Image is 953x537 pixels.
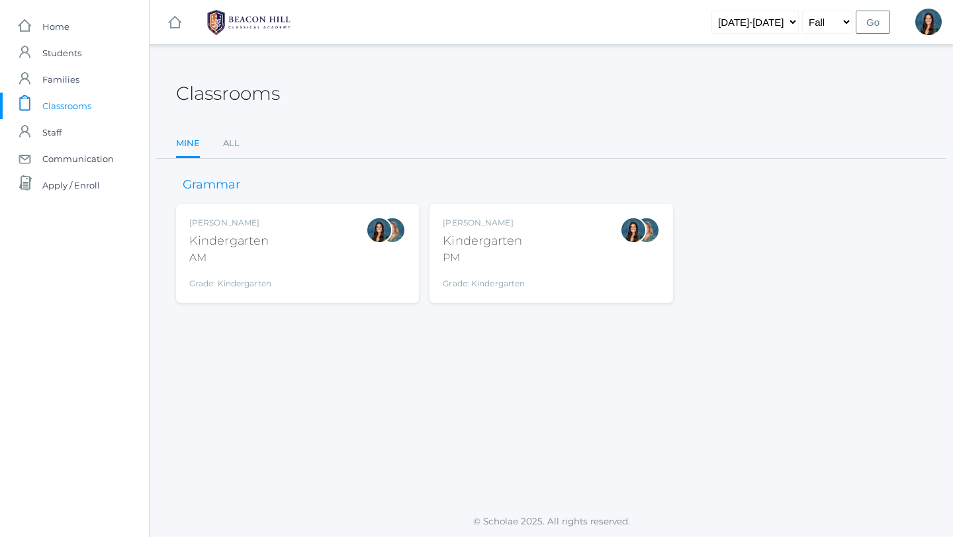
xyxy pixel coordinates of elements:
[620,217,647,243] div: Jordyn Dewey
[443,217,525,229] div: [PERSON_NAME]
[915,9,942,35] div: Jordyn Dewey
[42,40,81,66] span: Students
[42,93,91,119] span: Classrooms
[223,130,240,157] a: All
[856,11,890,34] input: Go
[42,119,62,145] span: Staff
[42,66,79,93] span: Families
[150,515,953,528] p: © Scholae 2025. All rights reserved.
[443,271,525,290] div: Grade: Kindergarten
[189,217,271,229] div: [PERSON_NAME]
[189,232,271,250] div: Kindergarten
[42,145,114,172] span: Communication
[189,250,271,266] div: AM
[633,217,660,243] div: Maureen Doyle
[366,217,392,243] div: Jordyn Dewey
[443,232,525,250] div: Kindergarten
[176,179,247,192] h3: Grammar
[176,130,200,159] a: Mine
[199,6,298,39] img: BHCALogos-05-308ed15e86a5a0abce9b8dd61676a3503ac9727e845dece92d48e8588c001991.png
[176,83,280,104] h2: Classrooms
[189,271,271,290] div: Grade: Kindergarten
[443,250,525,266] div: PM
[379,217,406,243] div: Maureen Doyle
[42,172,100,198] span: Apply / Enroll
[42,13,69,40] span: Home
